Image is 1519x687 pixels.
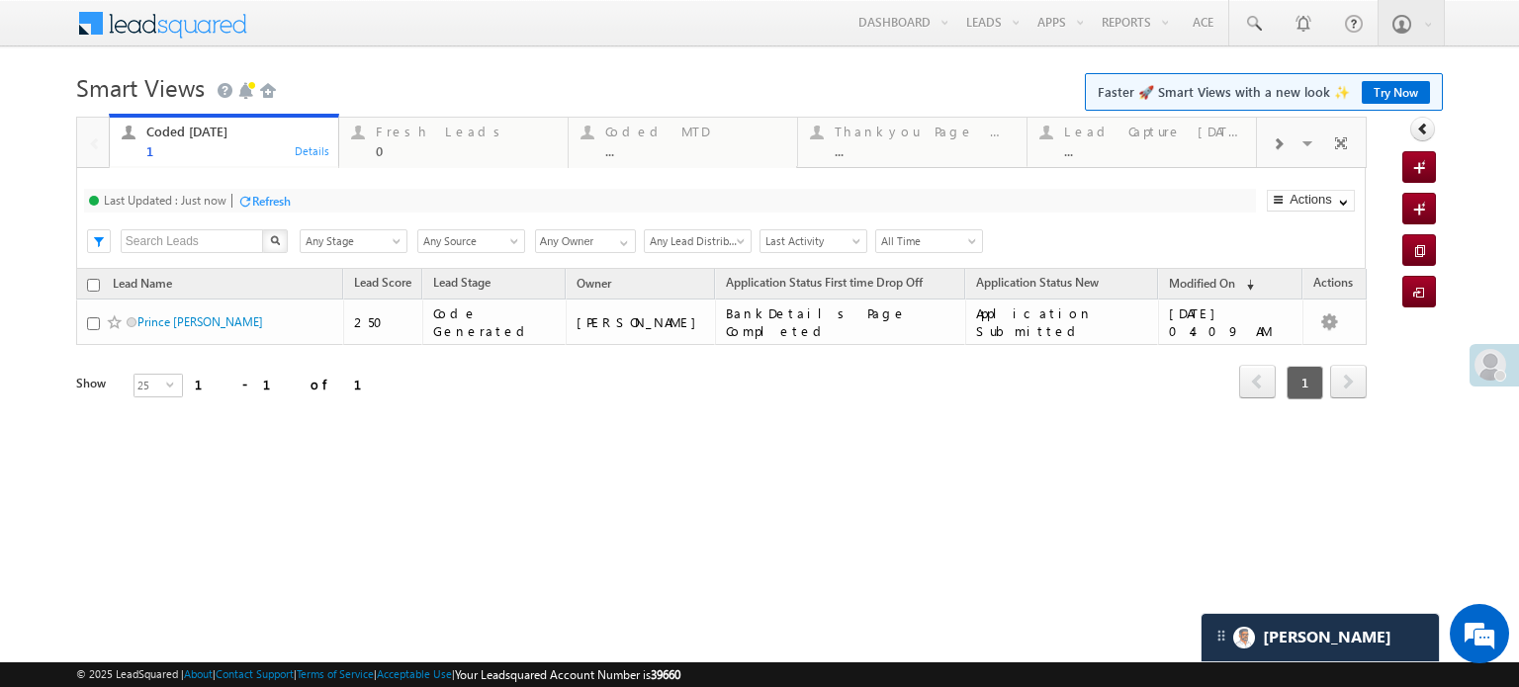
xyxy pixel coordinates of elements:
a: Fresh Leads0 [338,118,569,167]
img: Carter [1233,627,1255,648]
div: Lead Source Filter [417,228,525,253]
div: Details [294,141,331,159]
span: Your Leadsquared Account Number is [455,667,680,682]
img: Search [270,235,280,245]
span: next [1330,365,1367,398]
span: Carter [1263,628,1391,646]
span: (sorted descending) [1238,277,1254,293]
div: Refresh [252,194,291,209]
span: All Time [876,232,976,250]
div: Code Generated [433,304,558,340]
div: Application Submitted [976,304,1149,340]
div: ... [605,143,785,158]
span: Any Lead Distribution [645,232,745,250]
div: Coded MTD [605,124,785,139]
span: Lead Stage [433,275,491,290]
span: Application Status New [976,275,1099,290]
div: Coded [DATE] [146,124,326,139]
span: 25 [134,375,166,396]
div: carter-dragCarter[PERSON_NAME] [1201,613,1440,662]
span: Faster 🚀 Smart Views with a new look ✨ [1098,82,1430,102]
a: Application Status First time Drop Off [716,272,933,298]
div: 0 [376,143,556,158]
a: Show All Items [609,230,634,250]
a: About [184,667,213,680]
a: Last Activity [759,229,867,253]
span: Smart Views [76,71,205,103]
span: Application Status First time Drop Off [726,275,923,290]
div: Last Updated : Just now [104,193,226,208]
div: Lead Capture [DATE] [1064,124,1244,139]
div: 250 [354,313,413,331]
a: Acceptable Use [377,667,452,680]
div: ... [1064,143,1244,158]
a: Thankyou Page leads... [797,118,1028,167]
img: carter-drag [1213,628,1229,644]
a: All Time [875,229,983,253]
span: Owner [577,276,611,291]
a: Try Now [1362,81,1430,104]
div: ... [835,143,1015,158]
a: Lead Capture [DATE]... [1027,118,1257,167]
a: Any Source [417,229,525,253]
a: Modified On (sorted descending) [1159,272,1264,298]
div: Owner Filter [535,228,634,253]
input: Search Leads [121,229,264,253]
a: Contact Support [216,667,294,680]
a: Lead Stage [423,272,500,298]
span: prev [1239,365,1276,398]
span: 1 [1287,366,1323,399]
div: [DATE] 04:09 AM [1169,304,1294,340]
span: select [166,380,182,388]
div: Thankyou Page leads [835,124,1015,139]
span: Actions [1303,272,1363,298]
a: Any Stage [300,229,407,253]
a: Prince [PERSON_NAME] [137,314,263,329]
a: Lead Score [344,272,421,298]
a: Coded MTD... [568,118,798,167]
input: Check all records [87,279,100,292]
a: Lead Name [103,273,182,299]
span: Any Source [418,232,518,250]
div: 1 [146,143,326,158]
div: Show [76,375,118,392]
div: 1 - 1 of 1 [195,373,386,395]
a: next [1330,367,1367,398]
a: prev [1239,367,1276,398]
span: Modified On [1169,276,1235,291]
div: Fresh Leads [376,124,556,139]
input: Type to Search [535,229,636,253]
span: Last Activity [760,232,860,250]
span: Any Stage [301,232,401,250]
div: Lead Stage Filter [300,228,407,253]
a: Application Status New [966,272,1109,298]
span: 39660 [651,667,680,682]
a: Terms of Service [297,667,374,680]
span: Lead Score [354,275,411,290]
div: BankDetails Page Completed [726,304,956,340]
a: Any Lead Distribution [644,229,752,253]
span: © 2025 LeadSquared | | | | | [76,665,680,684]
div: [PERSON_NAME] [577,313,706,331]
button: Actions [1267,190,1355,212]
div: Lead Distribution Filter [644,228,750,253]
a: Coded [DATE]1Details [109,114,339,169]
